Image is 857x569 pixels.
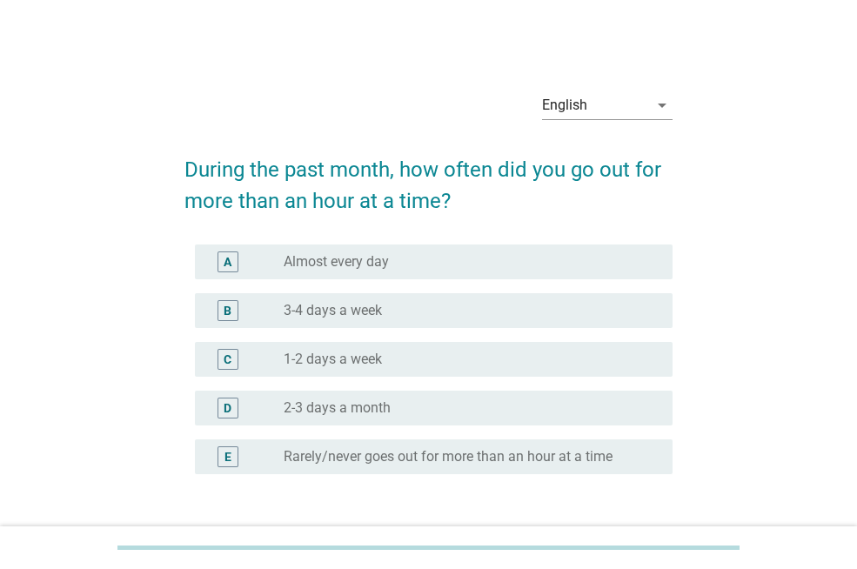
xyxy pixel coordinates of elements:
[652,95,673,116] i: arrow_drop_down
[184,137,673,217] h2: During the past month, how often did you go out for more than an hour at a time?
[224,252,231,271] div: A
[284,302,382,319] label: 3-4 days a week
[284,253,389,271] label: Almost every day
[542,97,587,113] div: English
[224,447,231,465] div: E
[224,398,231,417] div: D
[284,448,613,465] label: Rarely/never goes out for more than an hour at a time
[284,399,391,417] label: 2-3 days a month
[284,351,382,368] label: 1-2 days a week
[224,350,231,368] div: C
[224,301,231,319] div: B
